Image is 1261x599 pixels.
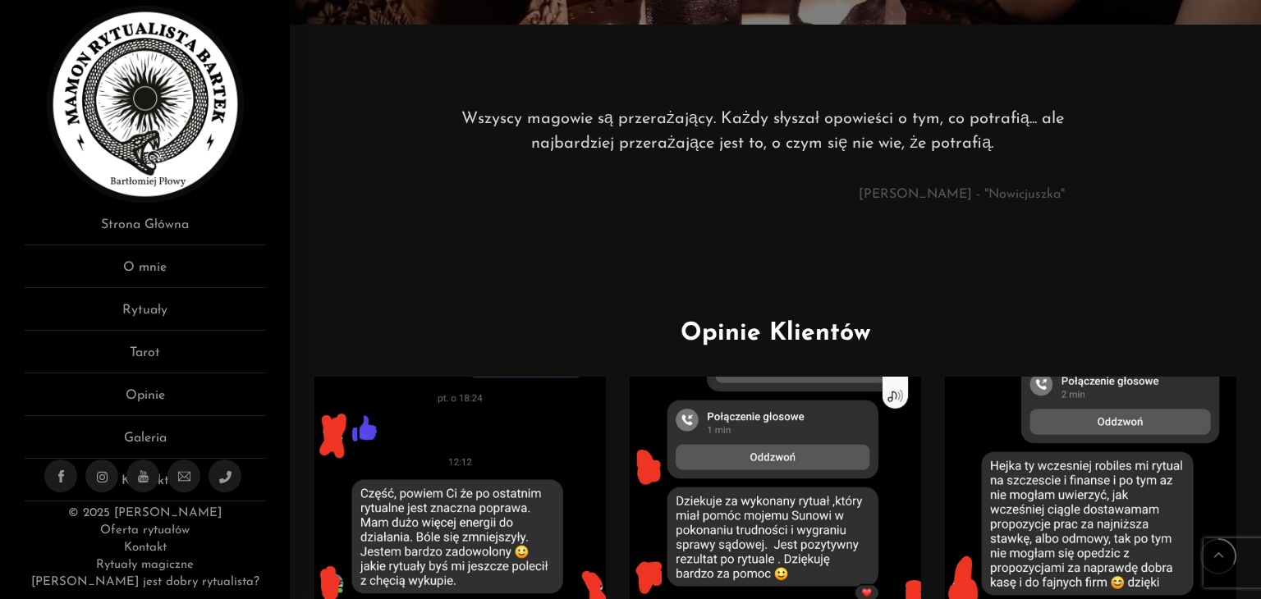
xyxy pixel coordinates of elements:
a: O mnie [25,258,265,288]
p: [PERSON_NAME] - "Nowicjuszka" [460,185,1065,204]
a: Oferta rytuałów [100,524,189,537]
a: Kontakt [124,542,167,554]
a: Tarot [25,343,265,373]
img: Rytualista Bartek [47,6,244,203]
a: Opinie [25,386,265,416]
a: Strona Główna [25,215,265,245]
a: Galeria [25,428,265,459]
a: Rytuały [25,300,265,331]
a: Rytuały magiczne [96,559,193,571]
p: Wszyscy magowie są przerażający. Każdy słyszał opowieści o tym, co potrafią... ale najbardziej pr... [460,107,1065,156]
h2: Opinie Klientów [314,315,1236,352]
a: [PERSON_NAME] jest dobry rytualista? [31,576,259,588]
